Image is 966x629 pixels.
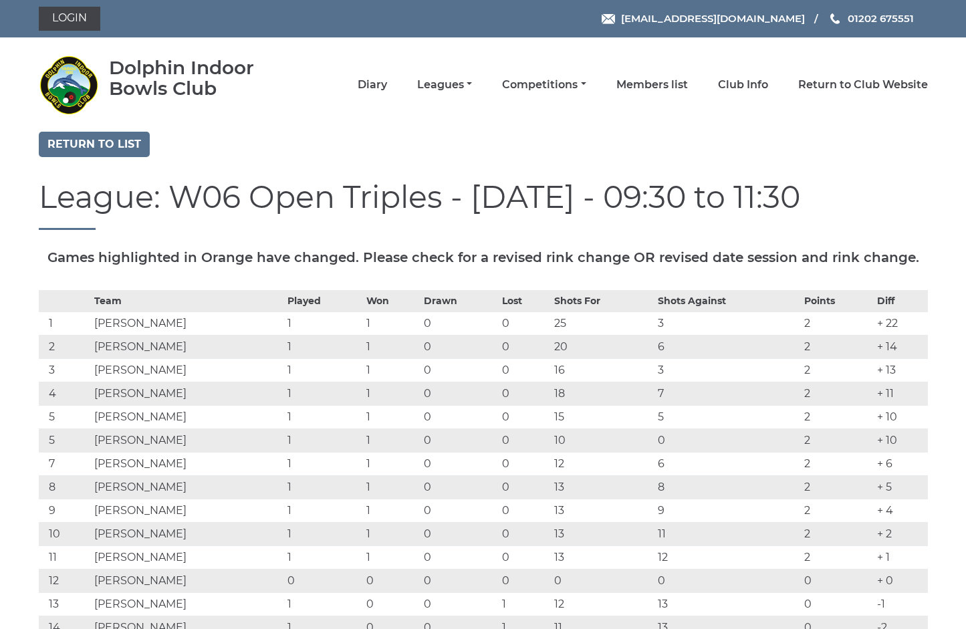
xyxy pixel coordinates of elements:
td: 0 [363,592,420,616]
td: + 1 [874,545,927,569]
th: Won [363,290,420,311]
td: 11 [654,522,801,545]
td: 0 [420,499,499,522]
td: 4 [39,382,91,405]
td: 0 [420,405,499,428]
td: [PERSON_NAME] [91,569,284,592]
td: 1 [363,428,420,452]
td: 7 [654,382,801,405]
td: 0 [420,569,499,592]
th: Drawn [420,290,499,311]
td: 2 [801,475,874,499]
td: 1 [284,335,362,358]
td: 1 [284,405,362,428]
td: 0 [499,405,551,428]
div: Dolphin Indoor Bowls Club [109,57,293,99]
td: 0 [420,382,499,405]
td: [PERSON_NAME] [91,522,284,545]
td: 13 [551,475,654,499]
td: 25 [551,311,654,335]
td: + 2 [874,522,927,545]
td: 0 [551,569,654,592]
td: + 14 [874,335,927,358]
td: 2 [801,358,874,382]
td: 1 [363,499,420,522]
td: 1 [363,405,420,428]
td: 13 [39,592,91,616]
td: 6 [654,335,801,358]
td: 1 [363,452,420,475]
td: 1 [363,475,420,499]
h5: Games highlighted in Orange have changed. Please check for a revised rink change OR revised date ... [39,250,928,265]
h1: League: W06 Open Triples - [DATE] - 09:30 to 11:30 [39,180,928,230]
a: Club Info [718,78,768,92]
a: Return to Club Website [798,78,928,92]
a: Phone us 01202 675551 [828,11,914,26]
td: 0 [284,569,362,592]
td: 2 [801,382,874,405]
td: 9 [39,499,91,522]
td: 12 [39,569,91,592]
td: 0 [420,335,499,358]
td: 0 [499,499,551,522]
td: 13 [654,592,801,616]
td: 2 [801,499,874,522]
td: -1 [874,592,927,616]
td: 0 [499,569,551,592]
td: 1 [284,358,362,382]
td: + 5 [874,475,927,499]
th: Diff [874,290,927,311]
img: Email [602,14,615,24]
td: 0 [499,522,551,545]
a: Email [EMAIL_ADDRESS][DOMAIN_NAME] [602,11,805,26]
th: Lost [499,290,551,311]
td: 15 [551,405,654,428]
td: + 13 [874,358,927,382]
td: 0 [654,569,801,592]
td: 10 [551,428,654,452]
td: 0 [499,358,551,382]
td: + 10 [874,428,927,452]
td: 0 [363,569,420,592]
td: 1 [284,592,362,616]
span: 01202 675551 [848,12,914,25]
td: [PERSON_NAME] [91,335,284,358]
th: Shots Against [654,290,801,311]
th: Shots For [551,290,654,311]
td: 10 [39,522,91,545]
td: 3 [654,358,801,382]
a: Return to list [39,132,150,157]
td: 0 [801,569,874,592]
td: 1 [363,382,420,405]
td: 5 [654,405,801,428]
td: 13 [551,545,654,569]
td: 1 [284,522,362,545]
td: + 11 [874,382,927,405]
td: 8 [654,475,801,499]
td: 0 [499,311,551,335]
a: Diary [358,78,387,92]
td: 1 [284,545,362,569]
td: 5 [39,428,91,452]
th: Team [91,290,284,311]
td: [PERSON_NAME] [91,311,284,335]
span: [EMAIL_ADDRESS][DOMAIN_NAME] [621,12,805,25]
td: 0 [420,592,499,616]
td: + 6 [874,452,927,475]
td: [PERSON_NAME] [91,475,284,499]
a: Members list [616,78,688,92]
td: 16 [551,358,654,382]
td: 0 [499,382,551,405]
td: 0 [420,545,499,569]
td: 3 [39,358,91,382]
td: [PERSON_NAME] [91,452,284,475]
td: 12 [654,545,801,569]
td: 1 [284,382,362,405]
td: 2 [39,335,91,358]
td: 0 [420,475,499,499]
a: Leagues [417,78,472,92]
th: Played [284,290,362,311]
td: 0 [801,592,874,616]
td: [PERSON_NAME] [91,545,284,569]
td: [PERSON_NAME] [91,428,284,452]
